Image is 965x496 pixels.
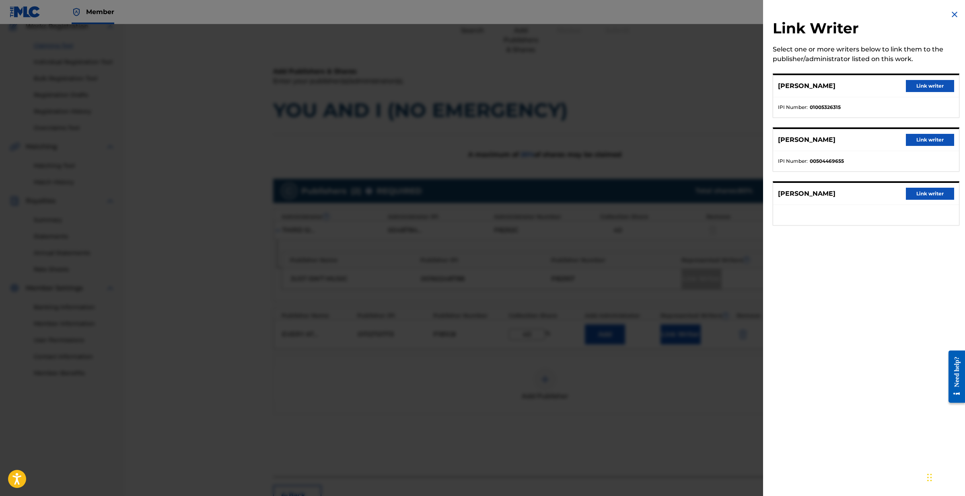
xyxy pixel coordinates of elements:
p: [PERSON_NAME] [778,81,835,91]
p: [PERSON_NAME] [778,189,835,199]
p: [PERSON_NAME] [778,135,835,145]
span: IPI Number : [778,158,808,165]
iframe: Resource Center [942,344,965,410]
div: Select one or more writers below to link them to the publisher/administrator listed on this work. [773,45,959,64]
span: Member [86,7,114,16]
strong: 01005326315 [810,104,841,111]
iframe: Chat Widget [925,457,965,496]
span: IPI Number : [778,104,808,111]
img: MLC Logo [10,6,41,18]
button: Link writer [906,188,954,200]
button: Link writer [906,134,954,146]
button: Link writer [906,80,954,92]
div: Drag [927,465,932,490]
strong: 00504469655 [810,158,844,165]
h2: Link Writer [773,19,959,40]
img: Top Rightsholder [72,7,81,17]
